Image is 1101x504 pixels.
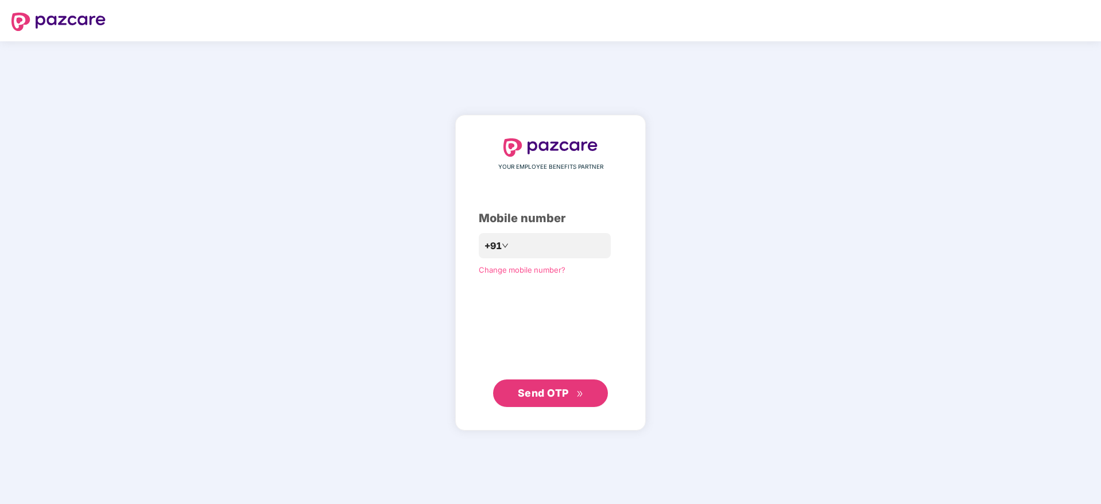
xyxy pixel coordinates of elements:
[576,390,584,398] span: double-right
[11,13,106,31] img: logo
[479,265,565,274] a: Change mobile number?
[503,138,598,157] img: logo
[502,242,509,249] span: down
[518,387,569,399] span: Send OTP
[484,239,502,253] span: +91
[493,379,608,407] button: Send OTPdouble-right
[479,210,622,227] div: Mobile number
[498,162,603,172] span: YOUR EMPLOYEE BENEFITS PARTNER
